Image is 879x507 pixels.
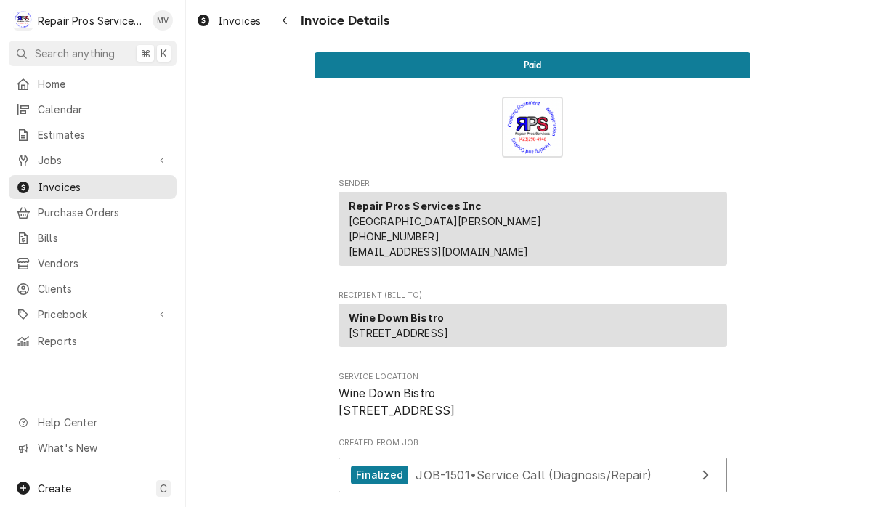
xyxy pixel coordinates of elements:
span: Bills [38,230,169,246]
a: Bills [9,226,177,250]
div: Repair Pros Services Inc [38,13,145,28]
strong: Repair Pros Services Inc [349,200,482,212]
button: Search anything⌘K [9,41,177,66]
span: Jobs [38,153,147,168]
span: Help Center [38,415,168,430]
div: Recipient (Bill To) [339,304,727,347]
div: Service Location [339,371,727,420]
span: ⌘ [140,46,150,61]
a: Go to Help Center [9,410,177,434]
span: Purchase Orders [38,205,169,220]
span: Pricebook [38,307,147,322]
span: Calendar [38,102,169,117]
span: K [161,46,167,61]
div: Sender [339,192,727,272]
a: Go to Pricebook [9,302,177,326]
a: Clients [9,277,177,301]
div: R [13,10,33,31]
a: Invoices [9,175,177,199]
span: Service Location [339,385,727,419]
strong: Wine Down Bistro [349,312,445,324]
a: View Job [339,458,727,493]
span: [GEOGRAPHIC_DATA][PERSON_NAME] [349,215,542,227]
span: Service Location [339,371,727,383]
div: Status [315,52,750,78]
span: Sender [339,178,727,190]
span: Paid [524,60,542,70]
span: Vendors [38,256,169,271]
span: C [160,481,167,496]
div: Recipient (Bill To) [339,304,727,353]
span: JOB-1501 • Service Call (Diagnosis/Repair) [416,467,651,482]
a: [EMAIL_ADDRESS][DOMAIN_NAME] [349,246,528,258]
span: Create [38,482,71,495]
span: Recipient (Bill To) [339,290,727,301]
span: What's New [38,440,168,455]
div: Finalized [351,466,408,485]
a: Calendar [9,97,177,121]
span: Invoice Details [296,11,389,31]
a: Reports [9,329,177,353]
span: Home [38,76,169,92]
div: Repair Pros Services Inc's Avatar [13,10,33,31]
a: Vendors [9,251,177,275]
a: Home [9,72,177,96]
span: Search anything [35,46,115,61]
div: Mindy Volker's Avatar [153,10,173,31]
span: Invoices [218,13,261,28]
div: Invoice Sender [339,178,727,272]
span: Wine Down Bistro [STREET_ADDRESS] [339,386,455,418]
span: Reports [38,333,169,349]
a: Go to What's New [9,436,177,460]
span: Created From Job [339,437,727,449]
a: [PHONE_NUMBER] [349,230,439,243]
span: Invoices [38,179,169,195]
div: Created From Job [339,437,727,500]
a: Purchase Orders [9,200,177,224]
a: Go to Jobs [9,148,177,172]
div: Sender [339,192,727,266]
button: Navigate back [273,9,296,32]
div: MV [153,10,173,31]
a: Estimates [9,123,177,147]
a: Invoices [190,9,267,33]
span: Estimates [38,127,169,142]
span: Clients [38,281,169,296]
span: [STREET_ADDRESS] [349,327,449,339]
img: Logo [502,97,563,158]
div: Invoice Recipient [339,290,727,354]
